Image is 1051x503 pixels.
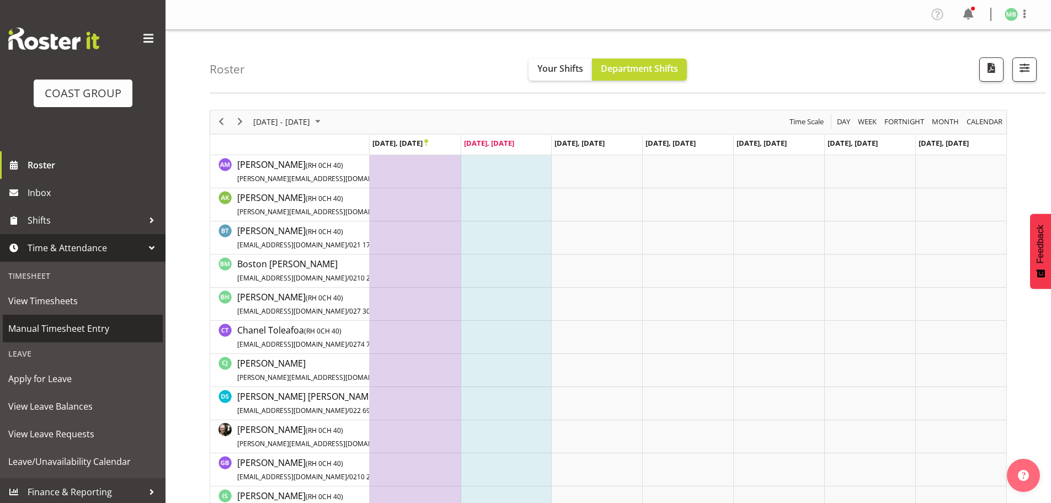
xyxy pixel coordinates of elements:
[3,393,163,420] a: View Leave Balances
[237,158,443,184] a: [PERSON_NAME](RH 0CH 40)[PERSON_NAME][EMAIL_ADDRESS][DOMAIN_NAME]
[306,293,343,303] span: ( CH 40)
[883,115,925,129] span: Fortnight
[349,406,391,415] span: 022 695 2670
[965,115,1004,129] span: calendar
[308,459,322,468] span: RH 0
[252,115,326,129] button: September 2025
[210,387,370,420] td: Darren Shiu Lun Lau resource
[237,472,347,481] span: [EMAIL_ADDRESS][DOMAIN_NAME]
[28,212,143,229] span: Shifts
[210,188,370,221] td: Angela Kerrigan resource
[308,194,322,203] span: RH 0
[8,370,157,387] span: Apply for Leave
[8,426,157,442] span: View Leave Requests
[237,191,439,218] a: [PERSON_NAME](RH 0CH 40)[PERSON_NAME][EMAIL_ADDRESS][DOMAIN_NAME]
[237,324,391,350] span: Chanel Toleafoa
[883,115,926,129] button: Fortnight
[210,221,370,255] td: Benjamin Thomas Geden resource
[3,342,163,365] div: Leave
[347,306,349,316] span: /
[965,115,1005,129] button: Month
[237,423,439,449] a: [PERSON_NAME](RH 0CH 40)[PERSON_NAME][EMAIL_ADDRESS][DOMAIN_NAME]
[237,423,439,449] span: [PERSON_NAME]
[237,290,391,317] a: [PERSON_NAME](RH 0CH 40)[EMAIL_ADDRESS][DOMAIN_NAME]/027 309 9306
[28,484,143,500] span: Finance & Reporting
[1036,225,1045,263] span: Feedback
[8,453,157,470] span: Leave/Unavailability Calendar
[347,472,349,481] span: /
[231,110,249,134] div: next period
[28,240,143,256] span: Time & Attendance
[237,373,399,382] span: [PERSON_NAME][EMAIL_ADDRESS][DOMAIN_NAME]
[306,426,343,435] span: ( CH 40)
[237,207,399,216] span: [PERSON_NAME][EMAIL_ADDRESS][DOMAIN_NAME]
[347,340,349,349] span: /
[237,306,347,316] span: [EMAIL_ADDRESS][DOMAIN_NAME]
[28,157,160,173] span: Roster
[308,426,322,435] span: RH 0
[45,85,121,102] div: COAST GROUP
[1005,8,1018,21] img: mike-bullock1158.jpg
[592,59,687,81] button: Department Shifts
[3,365,163,393] a: Apply for Leave
[306,492,343,501] span: ( CH 40)
[347,406,349,415] span: /
[237,406,347,415] span: [EMAIL_ADDRESS][DOMAIN_NAME]
[306,326,321,336] span: RH 0
[8,28,99,50] img: Rosterit website logo
[308,227,322,236] span: RH 0
[3,420,163,448] a: View Leave Requests
[8,293,157,309] span: View Timesheets
[1030,214,1051,289] button: Feedback - Show survey
[3,448,163,475] a: Leave/Unavailability Calendar
[349,306,391,316] span: 027 309 9306
[3,315,163,342] a: Manual Timesheet Entry
[308,293,322,303] span: RH 0
[979,57,1004,82] button: Download a PDF of the roster according to the set date range.
[856,115,879,129] button: Timeline Week
[828,138,878,148] span: [DATE], [DATE]
[306,459,343,468] span: ( CH 40)
[237,324,391,350] a: Chanel Toleafoa(RH 0CH 40)[EMAIL_ADDRESS][DOMAIN_NAME]/0274 748 935
[237,340,347,349] span: [EMAIL_ADDRESS][DOMAIN_NAME]
[306,161,343,170] span: ( CH 40)
[237,439,399,448] span: [PERSON_NAME][EMAIL_ADDRESS][DOMAIN_NAME]
[237,456,395,483] a: [PERSON_NAME](RH 0CH 40)[EMAIL_ADDRESS][DOMAIN_NAME]/0210 261 1155
[233,115,248,129] button: Next
[237,158,443,184] span: [PERSON_NAME]
[930,115,961,129] button: Timeline Month
[306,194,343,203] span: ( CH 40)
[237,192,439,217] span: [PERSON_NAME]
[237,258,395,283] span: Boston [PERSON_NAME]
[28,184,160,201] span: Inbox
[347,273,349,283] span: /
[308,492,322,501] span: RH 0
[210,354,370,387] td: Craig Jenkins resource
[737,138,787,148] span: [DATE], [DATE]
[210,255,370,288] td: Boston Morgan-Horan resource
[3,287,163,315] a: View Timesheets
[304,326,342,336] span: ( CH 40)
[237,390,414,416] span: [PERSON_NAME] [PERSON_NAME]
[349,240,391,250] span: 021 174 3407
[237,291,391,316] span: [PERSON_NAME]
[212,110,231,134] div: previous period
[645,138,696,148] span: [DATE], [DATE]
[464,138,514,148] span: [DATE], [DATE]
[210,288,370,321] td: Bryan Humprhries resource
[3,264,163,287] div: Timesheet
[308,161,322,170] span: RH 0
[237,357,443,383] span: [PERSON_NAME]
[210,155,370,188] td: Andrew McFadzean resource
[349,472,395,481] span: 0210 261 1155
[529,59,592,81] button: Your Shifts
[836,115,851,129] span: Day
[788,115,826,129] button: Time Scale
[237,224,391,251] a: [PERSON_NAME](RH 0CH 40)[EMAIL_ADDRESS][DOMAIN_NAME]/021 174 3407
[249,110,327,134] div: September 22 - 28, 2025
[210,420,370,453] td: Dayle Eathorne resource
[835,115,852,129] button: Timeline Day
[601,62,678,75] span: Department Shifts
[210,453,370,486] td: Gene Burton resource
[857,115,878,129] span: Week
